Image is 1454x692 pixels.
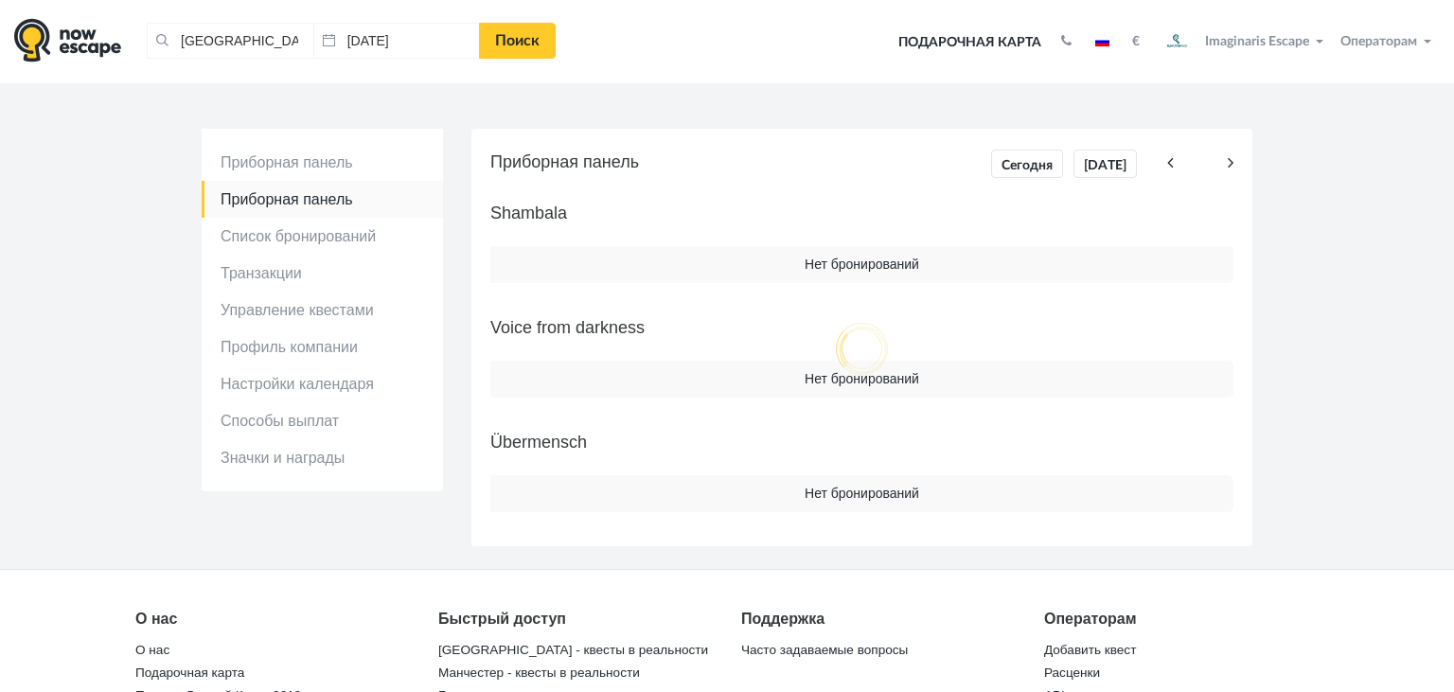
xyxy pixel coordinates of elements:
[1044,637,1136,664] a: Добавить квест
[202,328,443,365] a: Профиль компании
[147,23,313,59] input: Город или название квеста
[490,199,1233,227] h5: Shambala
[1044,608,1319,630] div: Операторам
[202,181,443,218] a: Приборная панель
[490,148,1233,180] h5: Приборная панель
[313,23,480,59] input: Дата
[135,637,169,664] a: О нас
[1073,150,1137,178] a: [DATE]
[202,292,443,328] a: Управление квестами
[741,608,1016,630] div: Поддержка
[991,150,1063,178] a: Сегодня
[1044,660,1100,686] a: Расценки
[490,313,1233,342] h5: Voice from darkness
[1132,35,1140,48] strong: €
[490,246,1233,283] td: Нет бронирований
[202,365,443,402] a: Настройки календаря
[202,255,443,292] a: Транзакции
[1123,32,1149,51] button: €
[438,608,713,630] div: Быстрый доступ
[1336,32,1440,51] button: Операторам
[1205,31,1309,48] span: Imaginaris Escape
[490,361,1233,398] td: Нет бронирований
[741,637,908,664] a: Часто задаваемые вопросы
[202,144,443,181] a: Приборная панель
[135,660,244,686] a: Подарочная карта
[1095,37,1109,46] img: ru.jpg
[1154,23,1332,61] button: Imaginaris Escape
[490,475,1233,512] td: Нет бронирований
[14,18,121,62] img: logo
[202,402,443,439] a: Способы выплат
[479,23,556,59] a: Поиск
[202,439,443,476] a: Значки и награды
[135,608,410,630] div: О нас
[490,428,1233,456] h5: Übermensch
[438,637,708,664] a: [GEOGRAPHIC_DATA] - квесты в реальности
[438,660,640,686] a: Манчестер - квесты в реальности
[892,22,1048,63] a: Подарочная карта
[202,218,443,255] a: Список бронирований
[1340,35,1417,48] span: Операторам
